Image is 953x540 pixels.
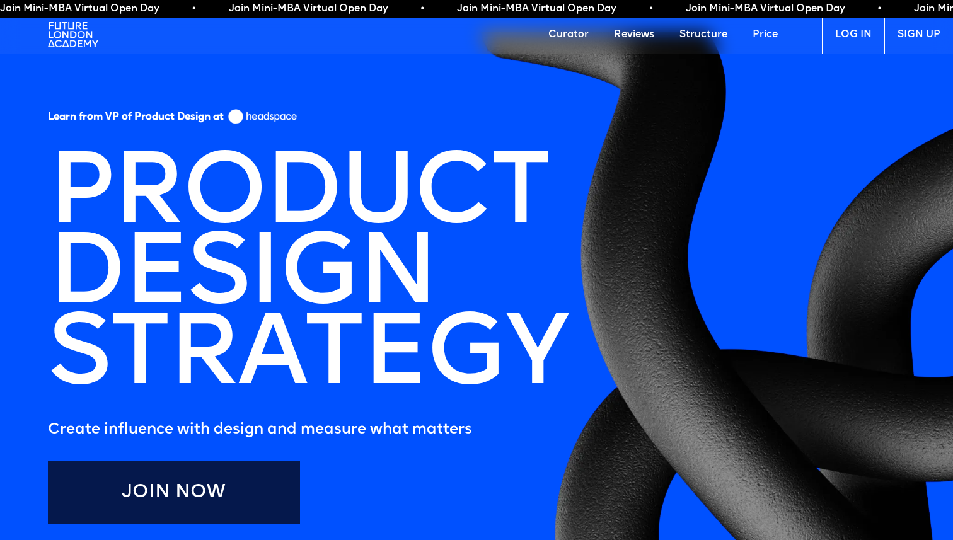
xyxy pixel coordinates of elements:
[420,3,424,15] span: •
[48,461,300,524] a: Join Now
[649,3,652,15] span: •
[740,16,790,54] a: Price
[48,111,224,128] h5: Learn from VP of Product Design at
[35,144,580,411] h1: PRODUCT DESIGN STRATEGY
[667,16,740,54] a: Structure
[877,3,881,15] span: •
[536,16,601,54] a: Curator
[601,16,667,54] a: Reviews
[192,3,195,15] span: •
[822,16,884,54] a: LOG IN
[884,16,953,54] a: SIGN UP
[48,417,580,442] h5: Create influence with design and measure what matters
